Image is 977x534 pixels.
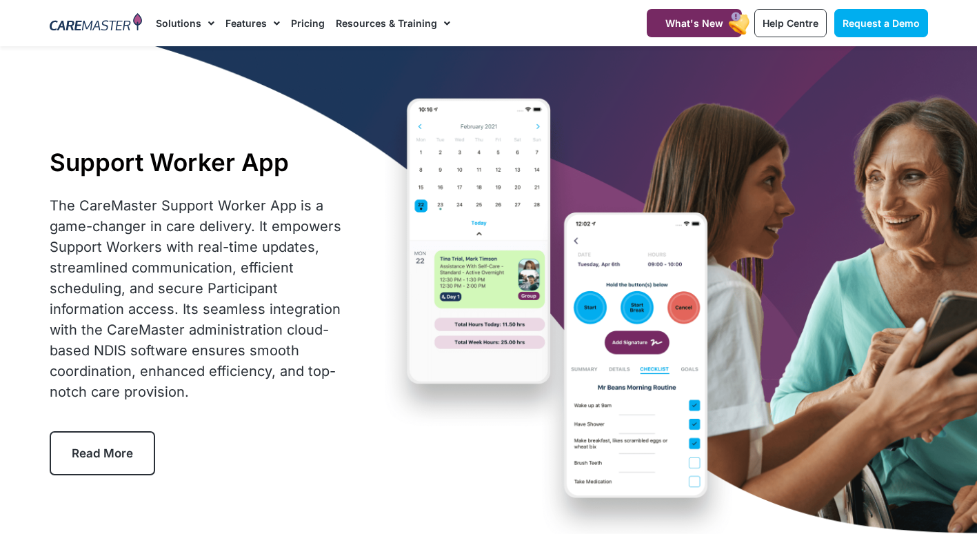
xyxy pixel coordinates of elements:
a: Read More [50,431,155,475]
a: Request a Demo [834,9,928,37]
h1: Support Worker App [50,148,348,177]
a: What's New [647,9,742,37]
span: Request a Demo [843,17,920,29]
span: Help Centre [763,17,818,29]
div: The CareMaster Support Worker App is a game-changer in care delivery. It empowers Support Workers... [50,195,348,402]
img: CareMaster Logo [50,13,143,34]
span: What's New [665,17,723,29]
a: Help Centre [754,9,827,37]
span: Read More [72,446,133,460]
